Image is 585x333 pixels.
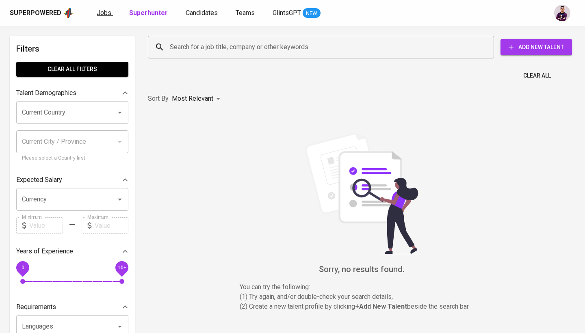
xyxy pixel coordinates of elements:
[114,321,126,332] button: Open
[523,71,551,81] span: Clear All
[16,62,128,77] button: Clear All filters
[16,175,62,185] p: Expected Salary
[117,265,126,270] span: 10+
[240,302,483,311] p: (2) Create a new talent profile by clicking beside the search bar.
[10,9,61,18] div: Superpowered
[16,42,128,55] h6: Filters
[129,8,169,18] a: Superhunter
[186,9,218,17] span: Candidates
[236,8,256,18] a: Teams
[10,7,74,19] a: Superpoweredapp logo
[114,107,126,118] button: Open
[507,42,565,52] span: Add New Talent
[186,8,219,18] a: Candidates
[240,282,483,292] p: You can try the following :
[16,88,76,98] p: Talent Demographics
[16,302,56,312] p: Requirements
[148,263,575,276] h6: Sorry, no results found.
[97,8,113,18] a: Jobs
[148,94,169,104] p: Sort By
[520,68,554,83] button: Clear All
[29,217,63,234] input: Value
[63,7,74,19] img: app logo
[114,194,126,205] button: Open
[500,39,572,55] button: Add New Talent
[240,292,483,302] p: (1) Try again, and/or double-check your search details,
[16,247,73,256] p: Years of Experience
[273,9,301,17] span: GlintsGPT
[554,5,570,21] img: erwin@glints.com
[303,9,321,17] span: NEW
[21,265,24,270] span: 0
[95,217,128,234] input: Value
[355,303,407,310] b: + Add New Talent
[129,9,168,17] b: Superhunter
[301,132,422,254] img: file_searching.svg
[236,9,255,17] span: Teams
[16,85,128,101] div: Talent Demographics
[16,172,128,188] div: Expected Salary
[172,91,223,106] div: Most Relevant
[16,299,128,315] div: Requirements
[273,8,321,18] a: GlintsGPT NEW
[23,64,122,74] span: Clear All filters
[16,243,128,259] div: Years of Experience
[172,94,213,104] p: Most Relevant
[97,9,111,17] span: Jobs
[22,154,123,162] p: Please select a Country first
